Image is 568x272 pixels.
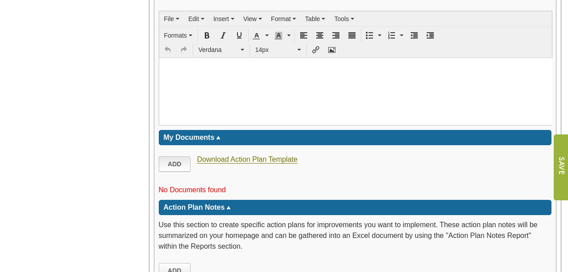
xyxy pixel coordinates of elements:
span: Insert [213,15,229,22]
div: Text color [250,29,271,42]
div: Decrease indent [407,29,422,42]
a: Add [159,156,191,172]
img: sort_arrow_up.gif [226,206,231,209]
span: Tools [334,15,349,22]
a: Download Action Plan Template [197,155,297,164]
div: Font Sizes [251,43,305,56]
div: Bullet list [363,29,384,42]
div: Click to toggle action plan notes information [159,200,552,215]
div: Italic [216,29,231,42]
span: No Documents found [159,186,226,194]
span: Format [271,15,291,22]
span: Edit [188,15,199,22]
span: 14px [255,45,296,54]
div: Click to toggle my documents information [159,130,552,145]
span: My Documents [164,134,215,141]
img: sort_arrow_up.gif [216,136,220,139]
div: Use this section to create specific action plans for improvements you want to implement. These ac... [159,220,552,256]
div: Underline [232,29,247,42]
div: Font Family [195,43,248,56]
span: Formats [164,32,187,39]
div: Numbered list [385,29,406,42]
span: Verdana [199,45,239,54]
div: Increase indent [423,29,438,42]
input: Submit [553,134,568,200]
div: Justify [344,29,360,42]
iframe: Rich Text Area. Press ALT-F9 for menu. Press ALT-F10 for toolbar. Press ALT-0 for help [159,58,552,125]
div: Undo [160,43,175,56]
div: Background color [272,29,293,42]
div: Insert/edit image [324,43,339,56]
span: Table [305,15,320,22]
div: Align right [328,29,343,42]
span: Action Plan Notes [164,203,225,211]
div: Bold [199,29,215,42]
div: Align left [296,29,311,42]
div: Redo [176,43,191,56]
span: File [164,15,174,22]
span: View [243,15,257,22]
div: Align center [312,29,327,42]
div: Insert/edit link [308,43,323,56]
